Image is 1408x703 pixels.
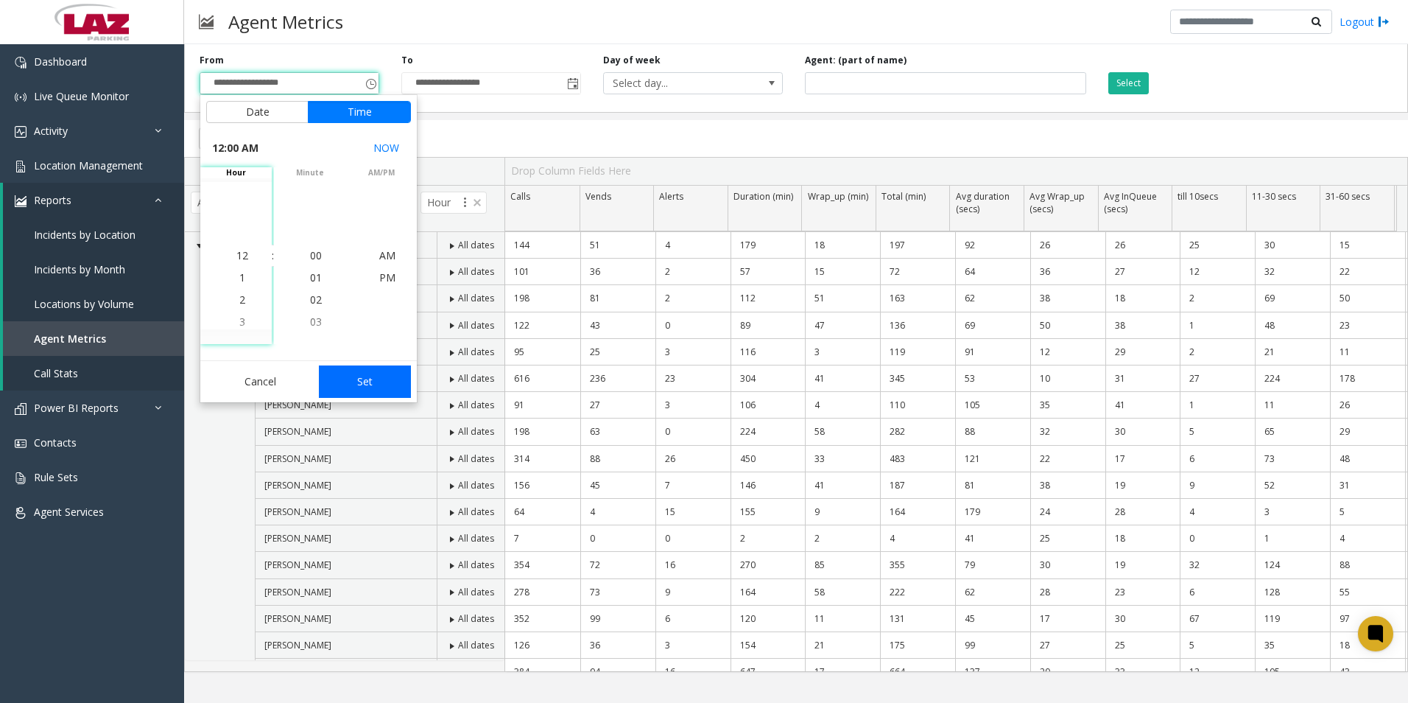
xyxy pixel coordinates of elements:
[3,183,184,217] a: Reports
[34,158,143,172] span: Location Management
[1105,499,1180,525] td: 28
[236,248,248,262] span: 12
[955,312,1030,339] td: 69
[580,552,655,578] td: 72
[505,259,580,285] td: 101
[880,339,955,366] td: 119
[1104,190,1157,215] span: Avg InQueue (secs)
[805,525,880,552] td: 2
[805,339,880,366] td: 3
[880,525,955,552] td: 4
[15,126,27,138] img: 'icon'
[1180,419,1255,445] td: 5
[580,339,655,366] td: 25
[505,232,580,259] td: 144
[880,552,955,578] td: 355
[881,190,926,203] span: Total (min)
[731,632,806,659] td: 154
[731,392,806,419] td: 106
[510,190,530,203] span: Calls
[805,54,907,67] label: Agent: (part of name)
[1330,285,1405,312] td: 50
[655,446,731,472] td: 26
[1105,312,1180,339] td: 38
[655,525,731,552] td: 0
[3,287,184,321] a: Locations by Volume
[458,506,494,518] span: All dates
[655,579,731,606] td: 9
[731,525,806,552] td: 2
[367,135,405,161] button: Select now
[458,239,494,251] span: All dates
[1030,579,1105,606] td: 28
[805,285,880,312] td: 51
[655,419,731,445] td: 0
[731,606,806,632] td: 120
[808,190,868,203] span: Wrap_up (min)
[3,252,184,287] a: Incidents by Month
[1330,232,1405,259] td: 15
[264,425,331,438] span: [PERSON_NAME]
[1105,606,1180,632] td: 30
[34,55,87,69] span: Dashboard
[580,659,655,685] td: 94
[505,366,580,392] td: 616
[458,319,494,332] span: All dates
[1105,579,1180,606] td: 23
[1180,366,1255,392] td: 27
[34,470,78,484] span: Rule Sets
[955,552,1030,578] td: 79
[955,472,1030,499] td: 81
[564,73,580,94] span: Toggle popup
[880,419,955,445] td: 282
[1340,14,1390,29] a: Logout
[3,321,184,356] a: Agent Metrics
[880,472,955,499] td: 187
[731,232,806,259] td: 179
[1105,232,1180,259] td: 26
[264,506,331,518] span: [PERSON_NAME]
[239,293,245,307] span: 2
[1030,552,1105,578] td: 30
[805,446,880,472] td: 33
[1105,525,1180,552] td: 18
[264,399,331,411] span: [PERSON_NAME]
[580,392,655,419] td: 27
[345,167,417,178] span: AM/PM
[420,192,487,214] span: Hour
[655,285,731,312] td: 2
[1255,285,1330,312] td: 69
[580,472,655,499] td: 45
[655,499,731,525] td: 15
[401,54,413,67] label: To
[505,525,580,552] td: 7
[34,124,68,138] span: Activity
[34,505,104,519] span: Agent Services
[379,248,395,262] span: AM
[580,446,655,472] td: 88
[580,366,655,392] td: 236
[1330,525,1405,552] td: 4
[659,190,683,203] span: Alerts
[34,262,125,276] span: Incidents by Month
[1030,632,1105,659] td: 27
[362,73,379,94] span: Toggle popup
[1330,312,1405,339] td: 23
[15,507,27,519] img: 'icon'
[310,248,322,262] span: 00
[15,403,27,415] img: 'icon'
[805,632,880,659] td: 21
[655,632,731,659] td: 3
[34,401,119,415] span: Power BI Reports
[604,73,747,94] span: Select day...
[580,259,655,285] td: 36
[1105,339,1180,366] td: 29
[1255,366,1330,392] td: 224
[955,606,1030,632] td: 45
[1255,579,1330,606] td: 128
[505,579,580,606] td: 278
[458,559,494,571] span: All dates
[731,552,806,578] td: 270
[655,659,731,685] td: 16
[200,54,224,67] label: From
